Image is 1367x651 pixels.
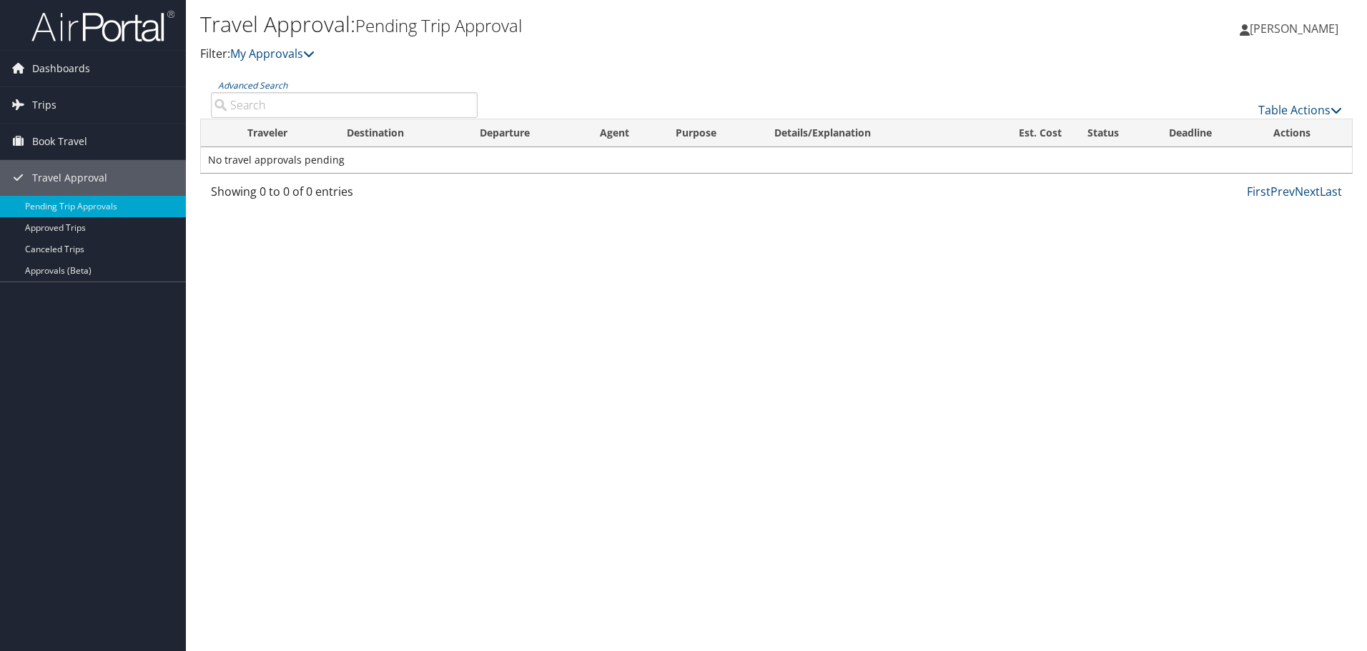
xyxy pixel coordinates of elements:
[200,45,969,64] p: Filter:
[1295,184,1320,199] a: Next
[235,119,334,147] th: Traveler: activate to sort column ascending
[334,119,467,147] th: Destination: activate to sort column ascending
[355,14,522,37] small: Pending Trip Approval
[211,92,478,118] input: Advanced Search
[974,119,1075,147] th: Est. Cost: activate to sort column ascending
[761,119,974,147] th: Details/Explanation
[1260,119,1352,147] th: Actions
[1270,184,1295,199] a: Prev
[663,119,761,147] th: Purpose
[587,119,663,147] th: Agent
[1240,7,1353,50] a: [PERSON_NAME]
[467,119,587,147] th: Departure: activate to sort column ascending
[201,147,1352,173] td: No travel approvals pending
[1247,184,1270,199] a: First
[32,51,90,86] span: Dashboards
[1250,21,1338,36] span: [PERSON_NAME]
[230,46,315,61] a: My Approvals
[32,124,87,159] span: Book Travel
[32,160,107,196] span: Travel Approval
[31,9,174,43] img: airportal-logo.png
[211,183,478,207] div: Showing 0 to 0 of 0 entries
[1075,119,1155,147] th: Status: activate to sort column ascending
[1320,184,1342,199] a: Last
[1258,102,1342,118] a: Table Actions
[32,87,56,123] span: Trips
[218,79,287,91] a: Advanced Search
[200,9,969,39] h1: Travel Approval:
[1156,119,1261,147] th: Deadline: activate to sort column descending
